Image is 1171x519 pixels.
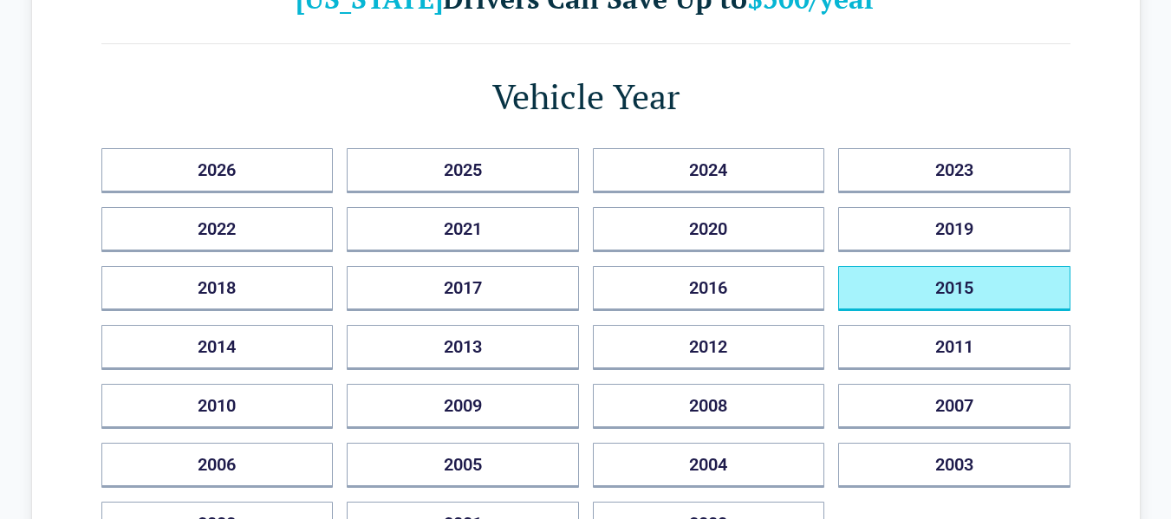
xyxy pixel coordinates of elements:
[101,325,334,370] button: 2014
[838,325,1070,370] button: 2011
[838,384,1070,429] button: 2007
[838,443,1070,488] button: 2003
[838,266,1070,311] button: 2015
[347,443,579,488] button: 2005
[593,207,825,252] button: 2020
[347,148,579,193] button: 2025
[101,266,334,311] button: 2018
[347,384,579,429] button: 2009
[838,207,1070,252] button: 2019
[101,443,334,488] button: 2006
[101,72,1070,120] h1: Vehicle Year
[347,266,579,311] button: 2017
[101,384,334,429] button: 2010
[593,148,825,193] button: 2024
[838,148,1070,193] button: 2023
[347,325,579,370] button: 2013
[593,266,825,311] button: 2016
[593,384,825,429] button: 2008
[101,148,334,193] button: 2026
[101,207,334,252] button: 2022
[593,443,825,488] button: 2004
[347,207,579,252] button: 2021
[593,325,825,370] button: 2012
